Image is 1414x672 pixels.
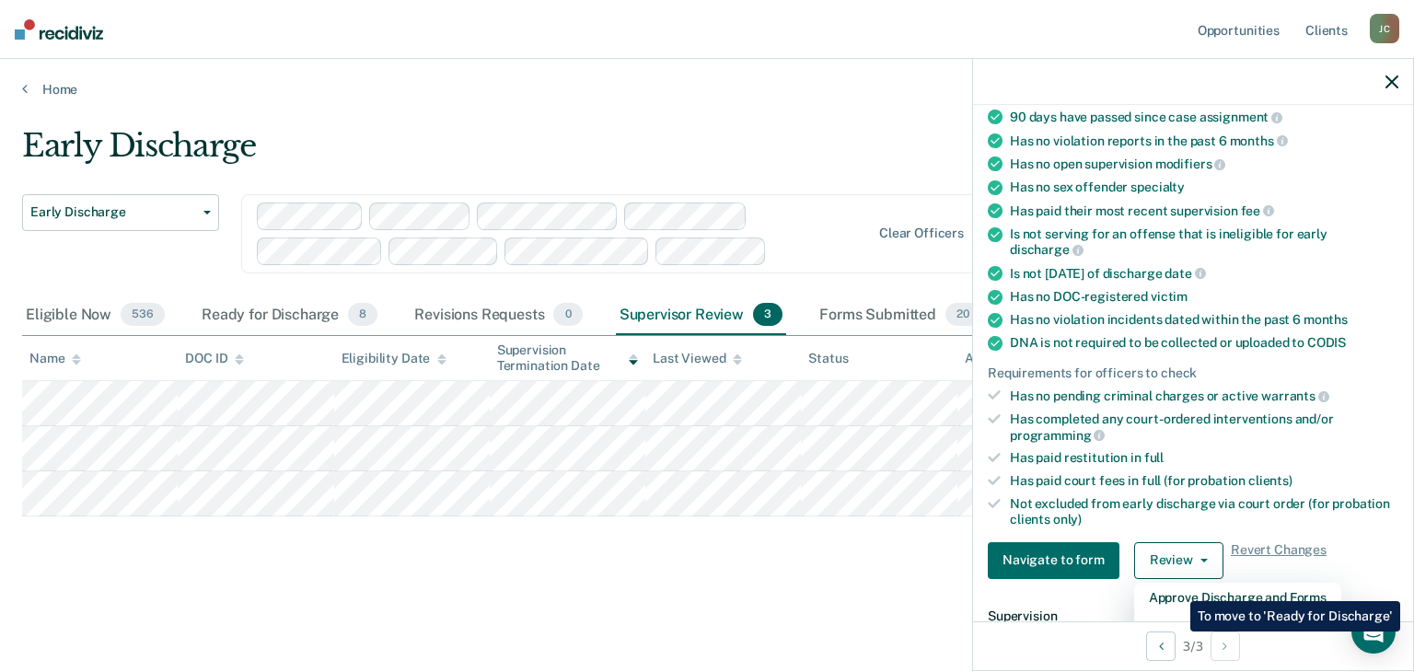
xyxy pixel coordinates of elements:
div: Has no violation incidents dated within the past 6 [1010,312,1398,328]
span: specialty [1130,180,1185,194]
div: Is not [DATE] of discharge [1010,265,1398,282]
div: Has no sex offender [1010,180,1398,195]
div: Ready for Discharge [198,295,381,336]
span: 536 [121,303,165,327]
span: full [1144,450,1164,465]
button: Review [1134,542,1223,579]
div: Last Viewed [653,351,742,366]
div: 3 / 3 [973,621,1413,670]
div: Has no DOC-registered [1010,289,1398,305]
span: fee [1241,203,1274,218]
span: 0 [553,303,582,327]
div: J C [1370,14,1399,43]
div: Has no open supervision [1010,156,1398,172]
button: Approve Discharge and Forms [1134,583,1341,612]
div: Supervisor Review [616,295,787,336]
div: Open Intercom Messenger [1351,609,1396,654]
div: Has paid court fees in full (for probation [1010,473,1398,489]
div: DOC ID [185,351,244,366]
div: Clear officers [879,226,964,241]
div: Eligible Now [22,295,168,336]
span: Revert Changes [1231,542,1327,579]
button: Previous Opportunity [1146,631,1176,661]
button: Next Opportunity [1211,631,1240,661]
div: Name [29,351,81,366]
div: Status [808,351,848,366]
div: 90 days have passed since case [1010,109,1398,125]
span: 3 [753,303,782,327]
div: Has paid their most recent supervision [1010,203,1398,219]
span: Early Discharge [30,204,196,220]
span: clients) [1248,473,1292,488]
img: Recidiviz [15,19,103,40]
dt: Supervision [988,608,1398,624]
div: Revisions Requests [411,295,585,336]
span: warrants [1261,388,1329,403]
span: months [1230,133,1288,148]
span: discharge [1010,242,1084,257]
a: Navigate to form link [988,542,1127,579]
button: Navigate to form [988,542,1119,579]
div: Requirements for officers to check [988,365,1398,381]
span: victim [1151,289,1188,304]
span: modifiers [1155,156,1226,171]
div: Has no pending criminal charges or active [1010,388,1398,404]
span: CODIS [1307,335,1346,350]
button: Mark as Ineligible [1134,612,1341,642]
div: Is not serving for an offense that is ineligible for early [1010,226,1398,258]
div: Has completed any court-ordered interventions and/or [1010,411,1398,443]
div: Has paid restitution in [1010,450,1398,466]
div: Forms Submitted [816,295,984,336]
span: programming [1010,428,1105,443]
span: 20 [945,303,980,327]
span: only) [1053,512,1082,527]
div: Assigned to [965,351,1051,366]
span: months [1304,312,1348,327]
span: 8 [348,303,377,327]
div: Has no violation reports in the past 6 [1010,133,1398,149]
a: Home [22,81,1392,98]
div: Supervision Termination Date [497,342,638,374]
div: Eligibility Date [342,351,447,366]
div: Not excluded from early discharge via court order (for probation clients [1010,496,1398,527]
span: assignment [1200,110,1282,124]
div: Early Discharge [22,127,1083,180]
span: date [1165,266,1205,281]
div: DNA is not required to be collected or uploaded to [1010,335,1398,351]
